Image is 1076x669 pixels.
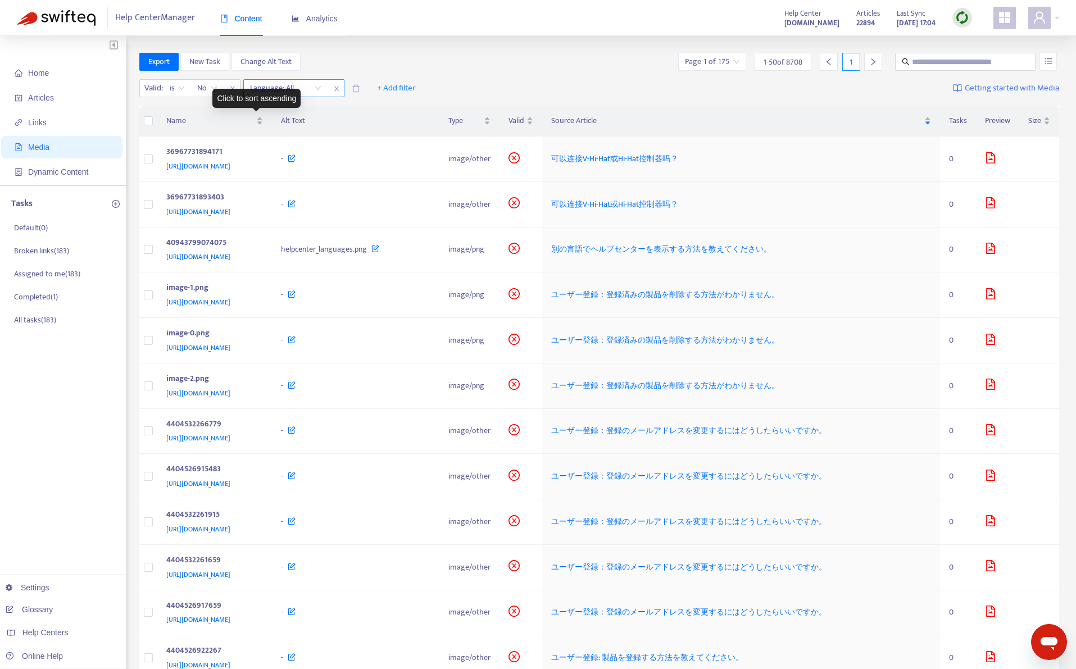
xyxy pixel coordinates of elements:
span: close-circle [509,243,520,254]
span: file-image [15,143,22,151]
div: 4404532261915 [166,508,259,523]
span: Home [28,69,49,78]
span: is [170,80,185,97]
span: ユーザー登録：登録済みの製品を削除する方法がわかりません。 [551,288,779,301]
span: Type [448,115,482,127]
span: [URL][DOMAIN_NAME] [166,433,230,444]
span: file-image [985,243,996,254]
span: Last Sync [897,7,925,20]
strong: [DOMAIN_NAME] [784,17,839,29]
span: Getting started with Media [965,82,1059,95]
span: 別の言語でヘルプセンターを表示する方法を教えてください。 [551,243,771,256]
td: image/png [439,363,500,409]
span: - [281,198,283,211]
span: delete [352,84,360,93]
div: 40943799074075 [166,236,259,251]
div: 36967731894171 [166,145,259,160]
span: - [281,288,283,301]
a: Getting started with Media [953,79,1059,97]
strong: [DATE] 17:04 [897,17,936,29]
a: [DOMAIN_NAME] [784,16,839,29]
span: - [281,334,283,347]
span: close-circle [509,424,520,435]
span: Articles [28,93,54,102]
span: file-image [985,651,996,662]
span: file-image [985,152,996,163]
span: file-image [985,197,996,208]
span: ユーザー登録：登録のメールアドレスを変更するにはどうしたらいいですか。 [551,561,827,574]
span: Name [166,115,255,127]
span: close [225,82,240,95]
span: - [281,152,283,165]
td: image/other [439,182,500,227]
span: helpcenter_languages.png [281,243,367,256]
span: Help Center Manager [115,7,195,29]
span: Export [148,56,170,68]
span: close-circle [509,379,520,390]
button: + Add filter [369,79,424,97]
th: Preview [976,106,1019,136]
span: search [902,58,910,66]
span: appstore [998,11,1011,24]
span: 可以连接V-Hi-Hat或Hi-Hat控制器吗？ [551,198,678,211]
span: link [15,119,22,126]
span: Analytics [292,14,338,23]
span: Help Center [784,7,821,20]
span: Change Alt Text [240,56,292,68]
span: ユーザー登録：登録済みの製品を削除する方法がわかりません。 [551,334,779,347]
span: close-circle [509,152,520,163]
span: ユーザー登録：登録のメールアドレスを変更するにはどうしたらいいですか。 [551,424,827,437]
div: 0 [949,652,967,664]
div: 4404526922267 [166,644,259,659]
td: image/other [439,409,500,454]
div: 1 [842,53,860,71]
div: 0 [949,380,967,392]
span: file-image [985,515,996,526]
span: [URL][DOMAIN_NAME] [166,251,230,262]
span: close-circle [509,560,520,571]
td: image/other [439,590,500,636]
div: 0 [949,198,967,211]
div: 0 [949,470,967,483]
img: Swifteq [17,10,96,26]
p: Tasks [11,197,33,211]
th: Name [157,106,273,136]
span: Articles [856,7,880,20]
span: left [825,58,833,66]
span: Media [28,143,49,152]
span: - [281,379,283,392]
button: New Task [180,53,229,71]
span: 可以连接V-Hi-Hat或Hi-Hat控制器吗？ [551,152,678,165]
div: 0 [949,561,967,574]
span: [URL][DOMAIN_NAME] [166,569,230,580]
span: plus-circle [112,200,120,208]
a: Online Help [6,652,63,661]
td: image/other [439,454,500,499]
span: Size [1028,115,1041,127]
td: image/other [439,136,500,182]
a: Glossary [6,605,53,614]
strong: 22894 [856,17,875,29]
span: [URL][DOMAIN_NAME] [166,161,230,172]
span: area-chart [292,15,299,22]
button: unordered-list [1039,53,1057,71]
td: image/other [439,499,500,545]
span: [URL][DOMAIN_NAME] [166,297,230,308]
span: file-image [985,334,996,345]
span: - [281,606,283,618]
span: [URL][DOMAIN_NAME] [166,388,230,399]
iframe: メッセージングウィンドウを開くボタン [1031,624,1067,660]
span: ユーザー登録: 製品を登録する方法を教えてください。 [551,651,743,664]
a: Settings [6,583,49,592]
th: Tasks [940,106,976,136]
span: unordered-list [1045,57,1052,65]
span: file-image [985,606,996,617]
div: image-0.png [166,327,259,342]
span: Source Article [551,115,922,127]
p: Broken links ( 183 ) [14,245,69,257]
span: Links [28,118,47,127]
div: 4404532266779 [166,418,259,433]
span: 1 - 50 of 8708 [764,56,802,68]
td: image/png [439,272,500,318]
span: container [15,168,22,176]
